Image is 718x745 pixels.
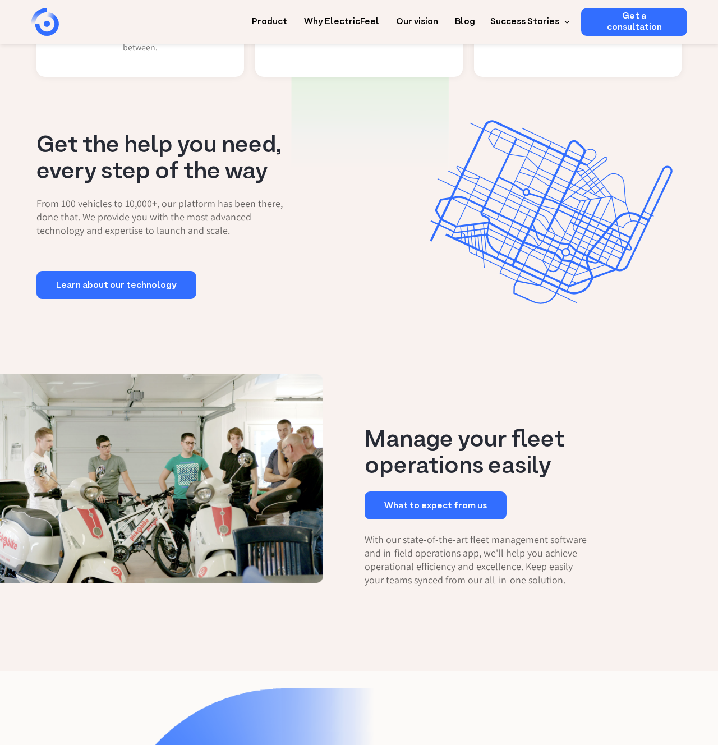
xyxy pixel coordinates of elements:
[455,8,475,29] a: Blog
[484,8,573,36] div: Success Stories
[490,15,559,29] div: Success Stories
[396,8,438,29] a: Our vision
[304,8,379,29] a: Why ElectricFeel
[36,197,295,237] p: From 100 vehicles to 10,000+, our platform has been there, done that. We provide you with the mos...
[365,491,507,519] a: What to expect from us
[31,8,121,36] a: home
[36,133,324,186] h3: Get the help you need, every step of the way
[36,271,196,299] a: Learn about our technology
[252,8,287,29] a: Product
[365,519,593,587] p: With our state-of-the-art fleet management software and in-field operations app, we'll help you a...
[581,8,687,36] a: Get a consultation
[365,427,593,480] h3: Manage your fleet operations easily
[42,44,96,66] input: Submit
[644,671,702,729] iframe: Chatbot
